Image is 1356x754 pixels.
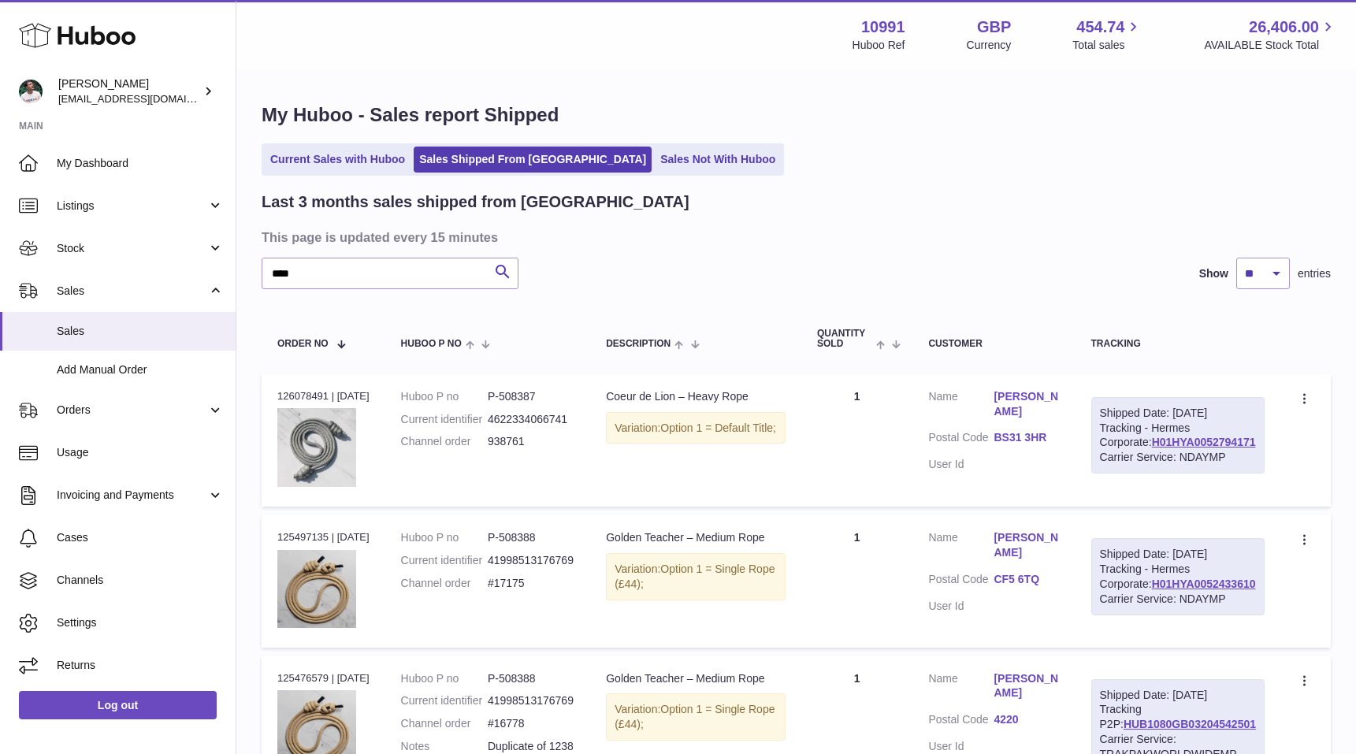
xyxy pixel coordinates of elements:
[57,403,207,418] span: Orders
[401,671,488,686] dt: Huboo P no
[57,658,224,673] span: Returns
[861,17,905,38] strong: 10991
[1152,436,1256,448] a: H01HYA0052794171
[57,488,207,503] span: Invoicing and Payments
[401,576,488,591] dt: Channel order
[488,412,574,427] dd: 4622334066741
[414,147,652,173] a: Sales Shipped From [GEOGRAPHIC_DATA]
[994,430,1059,445] a: BS31 3HR
[606,530,786,545] div: Golden Teacher – Medium Rope
[58,76,200,106] div: [PERSON_NAME]
[1124,718,1256,730] a: HUB1080GB03204542501
[57,615,224,630] span: Settings
[928,671,994,705] dt: Name
[57,573,224,588] span: Channels
[57,530,224,545] span: Cases
[615,563,775,590] span: Option 1 = Single Rope (£44);
[1091,538,1265,615] div: Tracking - Hermes Corporate:
[488,434,574,449] dd: 938761
[994,712,1059,727] a: 4220
[262,228,1327,246] h3: This page is updated every 15 minutes
[928,339,1059,349] div: Customer
[615,703,775,730] span: Option 1 = Single Rope (£44);
[1100,547,1256,562] div: Shipped Date: [DATE]
[1204,17,1337,53] a: 26,406.00 AVAILABLE Stock Total
[19,691,217,719] a: Log out
[928,457,994,472] dt: User Id
[928,389,994,423] dt: Name
[57,362,224,377] span: Add Manual Order
[655,147,781,173] a: Sales Not With Huboo
[1072,38,1142,53] span: Total sales
[1072,17,1142,53] a: 454.74 Total sales
[277,671,370,685] div: 125476579 | [DATE]
[262,191,689,213] h2: Last 3 months sales shipped from [GEOGRAPHIC_DATA]
[1100,450,1256,465] div: Carrier Service: NDAYMP
[928,712,994,731] dt: Postal Code
[1298,266,1331,281] span: entries
[401,716,488,731] dt: Channel order
[277,389,370,403] div: 126078491 | [DATE]
[928,739,994,754] dt: User Id
[401,412,488,427] dt: Current identifier
[277,530,370,544] div: 125497135 | [DATE]
[817,329,872,349] span: Quantity Sold
[928,599,994,614] dt: User Id
[994,572,1059,587] a: CF5 6TQ
[401,553,488,568] dt: Current identifier
[401,693,488,708] dt: Current identifier
[801,373,912,507] td: 1
[488,576,574,591] dd: #17175
[606,412,786,444] div: Variation:
[488,553,574,568] dd: 41998513176769
[57,156,224,171] span: My Dashboard
[488,693,574,708] dd: 41998513176769
[57,241,207,256] span: Stock
[1100,406,1256,421] div: Shipped Date: [DATE]
[401,389,488,404] dt: Huboo P no
[277,408,356,487] img: RopeExports-2.jpg
[1076,17,1124,38] span: 454.74
[277,339,329,349] span: Order No
[57,445,224,460] span: Usage
[488,530,574,545] dd: P-508388
[57,324,224,339] span: Sales
[606,553,786,600] div: Variation:
[994,671,1059,701] a: [PERSON_NAME]
[977,17,1011,38] strong: GBP
[606,339,671,349] span: Description
[1100,592,1256,607] div: Carrier Service: NDAYMP
[928,572,994,591] dt: Postal Code
[488,716,574,731] dd: #16778
[401,530,488,545] dt: Huboo P no
[994,530,1059,560] a: [PERSON_NAME]
[1091,339,1265,349] div: Tracking
[606,671,786,686] div: Golden Teacher – Medium Rope
[801,514,912,647] td: 1
[19,80,43,103] img: timshieff@gmail.com
[1204,38,1337,53] span: AVAILABLE Stock Total
[1152,578,1256,590] a: H01HYA0052433610
[401,339,462,349] span: Huboo P no
[262,102,1331,128] h1: My Huboo - Sales report Shipped
[265,147,411,173] a: Current Sales with Huboo
[401,434,488,449] dt: Channel order
[853,38,905,53] div: Huboo Ref
[606,389,786,404] div: Coeur de Lion – Heavy Rope
[58,92,232,105] span: [EMAIL_ADDRESS][DOMAIN_NAME]
[928,530,994,564] dt: Name
[1249,17,1319,38] span: 26,406.00
[57,284,207,299] span: Sales
[660,422,776,434] span: Option 1 = Default Title;
[1199,266,1228,281] label: Show
[57,199,207,214] span: Listings
[277,550,356,628] img: 109911711102352.png
[928,430,994,449] dt: Postal Code
[488,389,574,404] dd: P-508387
[488,671,574,686] dd: P-508388
[994,389,1059,419] a: [PERSON_NAME]
[1091,397,1265,474] div: Tracking - Hermes Corporate:
[606,693,786,741] div: Variation:
[967,38,1012,53] div: Currency
[1100,688,1256,703] div: Shipped Date: [DATE]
